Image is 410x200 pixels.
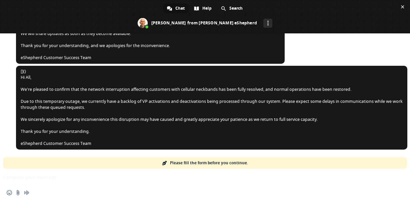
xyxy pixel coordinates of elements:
[15,190,21,195] span: Send a file
[7,190,12,195] span: Insert an emoji
[21,68,403,146] span: []() Hi All, We're pleased to confirm that the network interruption affecting customers with cell...
[190,3,216,13] div: Help
[229,3,243,13] span: Search
[217,3,247,13] div: Search
[263,19,272,28] div: More channels
[175,3,185,13] span: Chat
[399,3,406,10] span: Close chat
[170,157,248,169] span: Please fill the form before you continue.
[24,190,29,195] span: Audio message
[163,3,189,13] div: Chat
[202,3,212,13] span: Help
